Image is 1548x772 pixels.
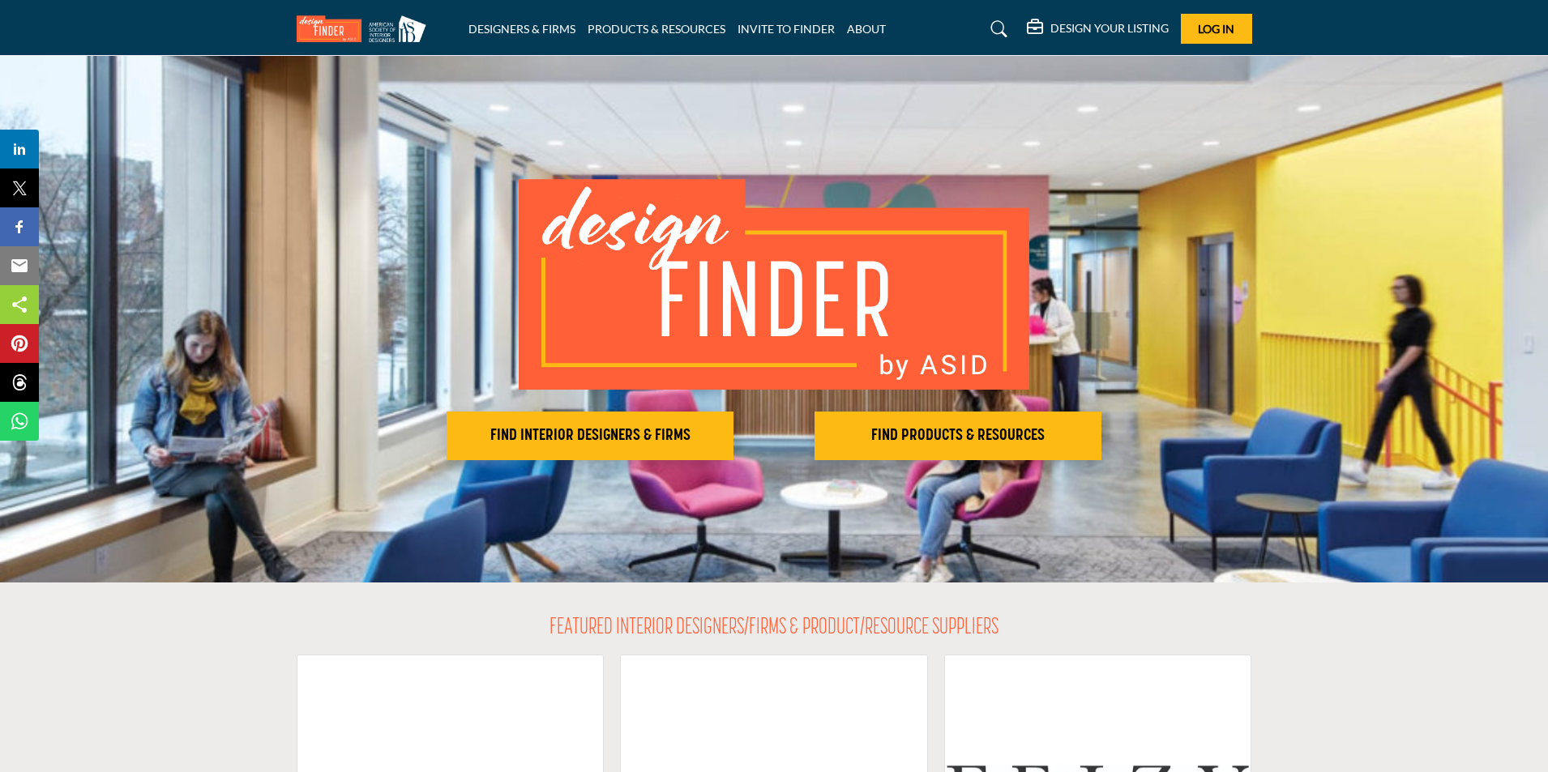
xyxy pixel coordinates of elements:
[297,15,434,42] img: Site Logo
[549,615,999,642] h2: FEATURED INTERIOR DESIGNERS/FIRMS & PRODUCT/RESOURCE SUPPLIERS
[447,412,733,460] button: FIND INTERIOR DESIGNERS & FIRMS
[975,16,1018,42] a: Search
[815,412,1101,460] button: FIND PRODUCTS & RESOURCES
[468,22,575,36] a: DESIGNERS & FIRMS
[588,22,725,36] a: PRODUCTS & RESOURCES
[1027,19,1169,39] div: DESIGN YOUR LISTING
[1198,22,1234,36] span: Log In
[451,426,729,446] h2: FIND INTERIOR DESIGNERS & FIRMS
[847,22,886,36] a: ABOUT
[738,22,835,36] a: INVITE TO FINDER
[519,179,1029,390] img: image
[1181,14,1252,44] button: Log In
[1050,21,1169,36] h5: DESIGN YOUR LISTING
[819,426,1097,446] h2: FIND PRODUCTS & RESOURCES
